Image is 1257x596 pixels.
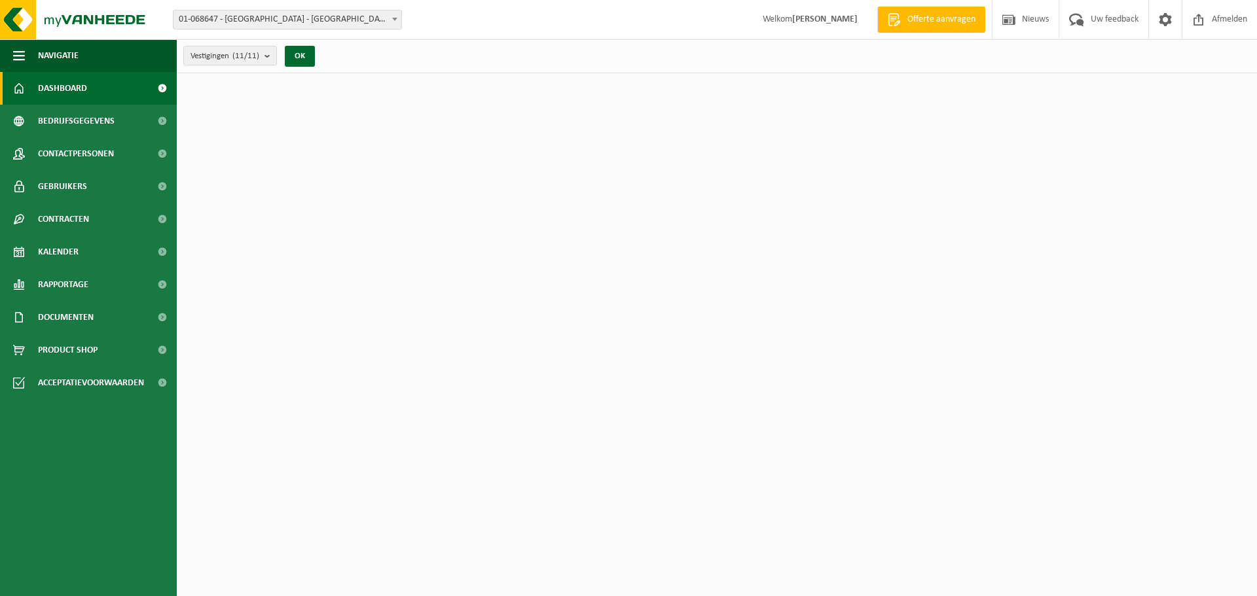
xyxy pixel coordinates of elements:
[38,137,114,170] span: Contactpersonen
[904,13,979,26] span: Offerte aanvragen
[38,236,79,268] span: Kalender
[38,72,87,105] span: Dashboard
[285,46,315,67] button: OK
[38,334,98,366] span: Product Shop
[173,10,402,29] span: 01-068647 - IVLA - OUDENAARDE
[232,52,259,60] count: (11/11)
[38,39,79,72] span: Navigatie
[877,7,985,33] a: Offerte aanvragen
[38,170,87,203] span: Gebruikers
[191,46,259,66] span: Vestigingen
[38,105,115,137] span: Bedrijfsgegevens
[173,10,401,29] span: 01-068647 - IVLA - OUDENAARDE
[183,46,277,65] button: Vestigingen(11/11)
[792,14,858,24] strong: [PERSON_NAME]
[38,301,94,334] span: Documenten
[38,268,88,301] span: Rapportage
[38,203,89,236] span: Contracten
[38,366,144,399] span: Acceptatievoorwaarden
